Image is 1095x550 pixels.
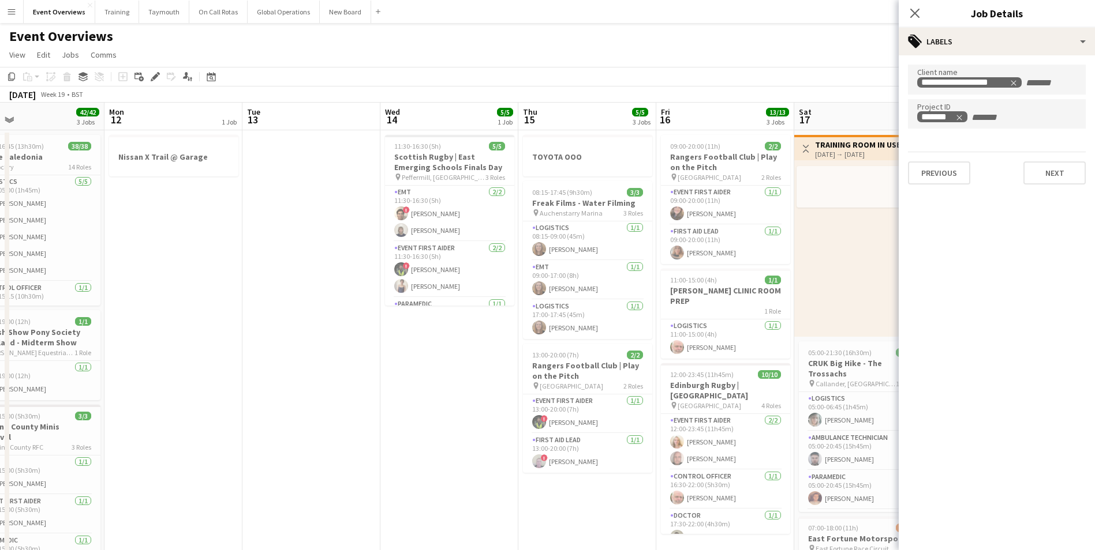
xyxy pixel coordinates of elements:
button: Previous [908,161,970,184]
a: Edit [32,47,55,62]
h3: Job Details [899,6,1095,21]
button: Next [1023,161,1086,184]
span: View [9,50,25,60]
button: Taymouth [139,1,189,23]
h1: Event Overviews [9,28,113,45]
button: New Board [320,1,371,23]
button: On Call Rotas [189,1,248,23]
div: ASL0369 [921,112,963,122]
a: View [5,47,30,62]
span: Edit [37,50,50,60]
a: Comms [86,47,121,62]
a: Jobs [57,47,84,62]
div: BST [72,90,83,99]
button: Event Overviews [24,1,95,23]
button: Training [95,1,139,23]
button: Global Operations [248,1,320,23]
span: Week 19 [38,90,67,99]
input: + Label [970,112,1019,123]
input: + Label [1025,78,1074,88]
span: Comms [91,50,117,60]
delete-icon: Remove tag [954,112,963,122]
delete-icon: Remove tag [1008,78,1018,87]
div: Labels [899,28,1095,55]
div: Stirling County RFC [921,78,1018,87]
span: Jobs [62,50,79,60]
div: [DATE] [9,89,36,100]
